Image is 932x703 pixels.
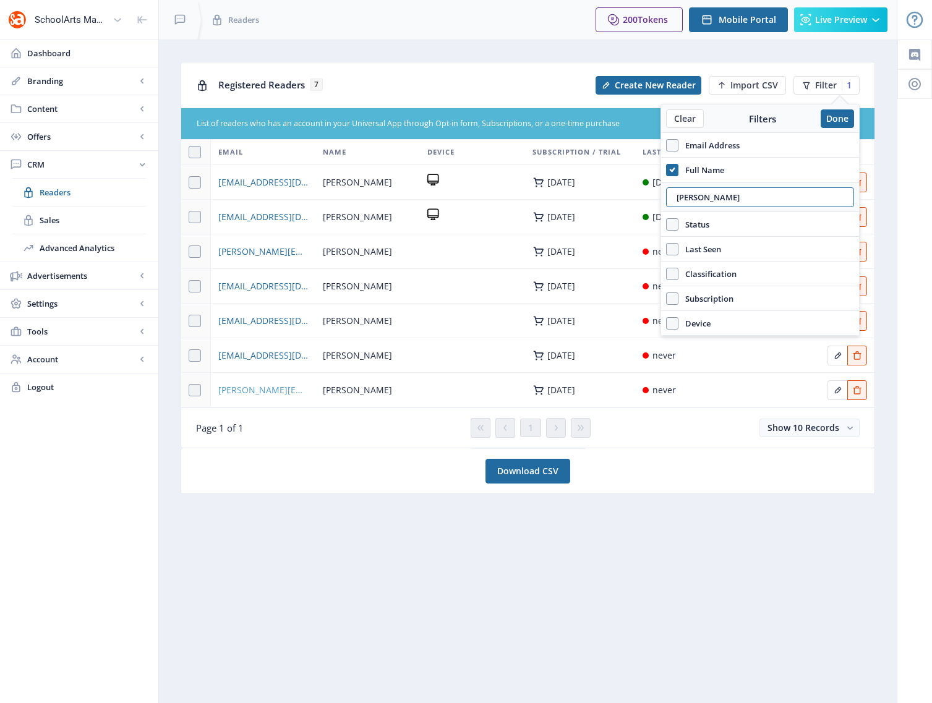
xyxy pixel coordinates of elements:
[615,80,696,90] span: Create New Reader
[520,419,541,437] button: 1
[218,145,243,160] span: Email
[12,234,146,262] a: Advanced Analytics
[678,266,737,281] span: Classification
[596,7,683,32] button: 200Tokens
[678,316,711,331] span: Device
[218,348,308,363] a: [EMAIL_ADDRESS][DOMAIN_NAME]
[218,79,305,91] span: Registered Readers
[678,138,740,153] span: Email Address
[323,244,392,259] span: [PERSON_NAME]
[27,270,136,282] span: Advertisements
[730,80,778,90] span: Import CSV
[323,210,392,224] span: [PERSON_NAME]
[547,247,575,257] div: [DATE]
[323,175,392,190] span: [PERSON_NAME]
[40,214,146,226] span: Sales
[40,242,146,254] span: Advanced Analytics
[827,348,847,360] a: Edit page
[767,422,839,433] span: Show 10 Records
[759,419,860,437] button: Show 10 Records
[638,14,668,25] span: Tokens
[35,6,108,33] div: SchoolArts Magazine
[27,381,148,393] span: Logout
[701,76,786,95] a: New page
[218,383,308,398] a: [PERSON_NAME][EMAIL_ADDRESS][PERSON_NAME][DOMAIN_NAME]
[228,14,259,26] span: Readers
[652,383,676,398] div: never
[323,313,392,328] span: [PERSON_NAME]
[427,145,455,160] span: Device
[27,75,136,87] span: Branding
[27,297,136,310] span: Settings
[218,279,308,294] a: [EMAIL_ADDRESS][DOMAIN_NAME]
[678,291,733,306] span: Subscription
[652,279,676,294] div: never
[181,62,875,448] app-collection-view: Registered Readers
[678,217,709,232] span: Status
[27,325,136,338] span: Tools
[652,210,680,224] div: [DATE]
[652,175,680,190] div: [DATE]
[323,145,346,160] span: Name
[218,244,308,259] a: [PERSON_NAME][EMAIL_ADDRESS][PERSON_NAME][DOMAIN_NAME]
[40,186,146,198] span: Readers
[678,163,724,177] span: Full Name
[218,210,308,224] a: [EMAIL_ADDRESS][DOMAIN_NAME]
[12,179,146,206] a: Readers
[652,313,676,328] div: never
[27,47,148,59] span: Dashboard
[547,281,575,291] div: [DATE]
[218,313,308,328] a: [EMAIL_ADDRESS][DOMAIN_NAME]
[794,7,887,32] button: Live Preview
[27,353,136,365] span: Account
[310,79,323,91] span: 7
[547,385,575,395] div: [DATE]
[27,158,136,171] span: CRM
[643,145,683,160] span: Last Seen
[547,212,575,222] div: [DATE]
[666,109,704,128] button: Clear
[847,348,867,360] a: Edit page
[719,15,776,25] span: Mobile Portal
[547,316,575,326] div: [DATE]
[793,76,860,95] button: Filter1
[323,279,392,294] span: [PERSON_NAME]
[652,348,676,363] div: never
[689,7,788,32] button: Mobile Portal
[815,15,867,25] span: Live Preview
[821,109,854,128] button: Done
[485,459,570,484] a: Download CSV
[12,207,146,234] a: Sales
[7,10,27,30] img: properties.app_icon.png
[27,103,136,115] span: Content
[652,244,676,259] div: never
[847,383,867,394] a: Edit page
[323,383,392,398] span: [PERSON_NAME]
[323,348,392,363] span: [PERSON_NAME]
[842,80,852,90] div: 1
[196,422,244,434] span: Page 1 of 1
[709,76,786,95] button: Import CSV
[596,76,701,95] button: Create New Reader
[197,118,785,130] div: List of readers who has an account in your Universal App through Opt-in form, Subscriptions, or a...
[27,130,136,143] span: Offers
[218,175,308,190] a: [EMAIL_ADDRESS][DOMAIN_NAME]
[704,113,821,125] div: Filters
[547,177,575,187] div: [DATE]
[815,80,837,90] span: Filter
[827,383,847,394] a: Edit page
[547,351,575,360] div: [DATE]
[528,423,533,433] span: 1
[532,145,621,160] span: Subscription / Trial
[678,242,721,257] span: Last Seen
[588,76,701,95] a: New page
